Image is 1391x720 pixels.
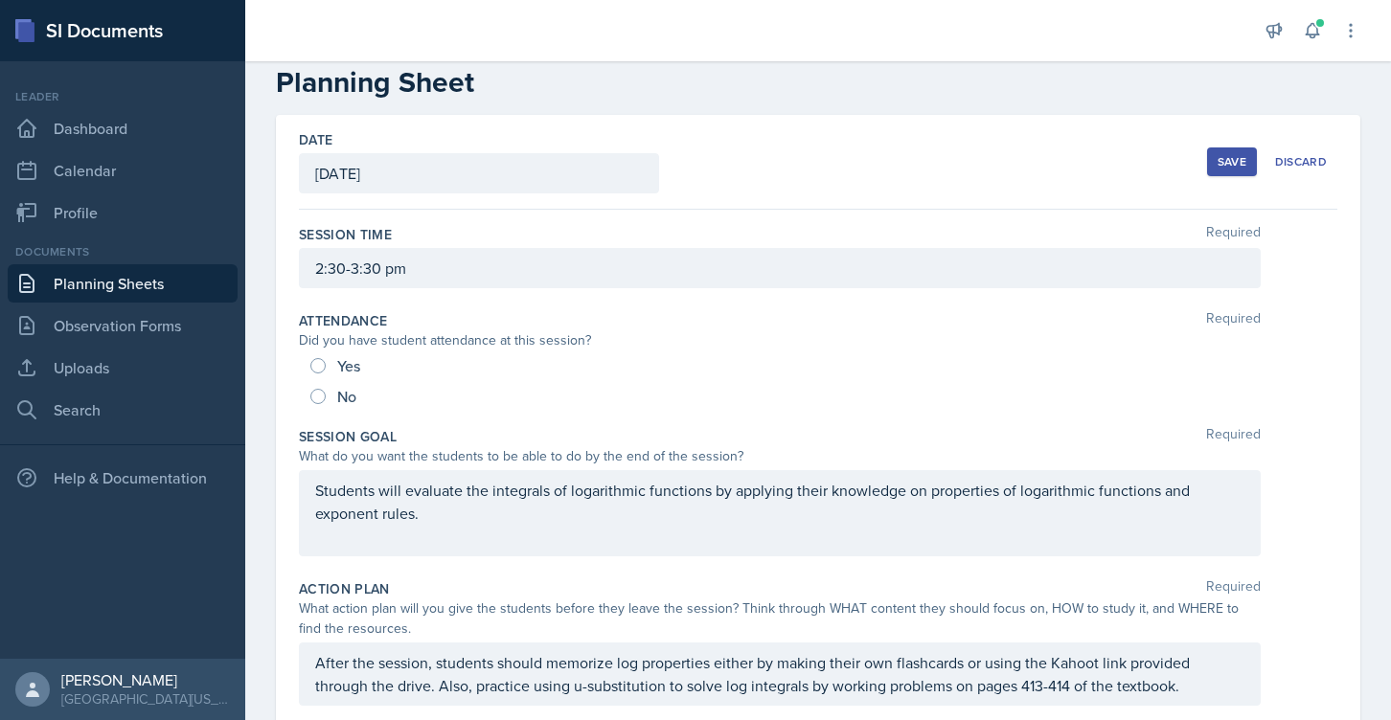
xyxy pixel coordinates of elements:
a: Search [8,391,238,429]
div: What action plan will you give the students before they leave the session? Think through WHAT con... [299,598,1261,639]
span: Yes [337,356,360,375]
label: Session Goal [299,427,397,446]
a: Planning Sheets [8,264,238,303]
div: Help & Documentation [8,459,238,497]
p: 2:30-3:30 pm [315,257,1244,280]
div: Discard [1275,154,1327,169]
span: Required [1206,225,1261,244]
div: [GEOGRAPHIC_DATA][US_STATE] in [GEOGRAPHIC_DATA] [61,689,230,709]
p: After the session, students should memorize log properties either by making their own flashcards ... [315,651,1244,697]
span: Required [1206,579,1261,598]
div: Leader [8,88,238,105]
div: What do you want the students to be able to do by the end of the session? [299,446,1261,466]
div: [PERSON_NAME] [61,670,230,689]
div: Documents [8,243,238,260]
a: Observation Forms [8,306,238,345]
div: Save [1218,154,1246,169]
a: Profile [8,193,238,232]
a: Uploads [8,349,238,387]
button: Save [1207,147,1257,176]
a: Calendar [8,151,238,190]
span: No [337,387,356,406]
p: Students will evaluate the integrals of logarithmic functions by applying their knowledge on prop... [315,479,1244,525]
div: Did you have student attendance at this session? [299,330,1261,350]
span: Required [1206,311,1261,330]
label: Action Plan [299,579,390,598]
span: Required [1206,427,1261,446]
label: Attendance [299,311,388,330]
button: Discard [1265,147,1337,176]
h2: Planning Sheet [276,65,1360,100]
label: Session Time [299,225,392,244]
a: Dashboard [8,109,238,147]
label: Date [299,130,332,149]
